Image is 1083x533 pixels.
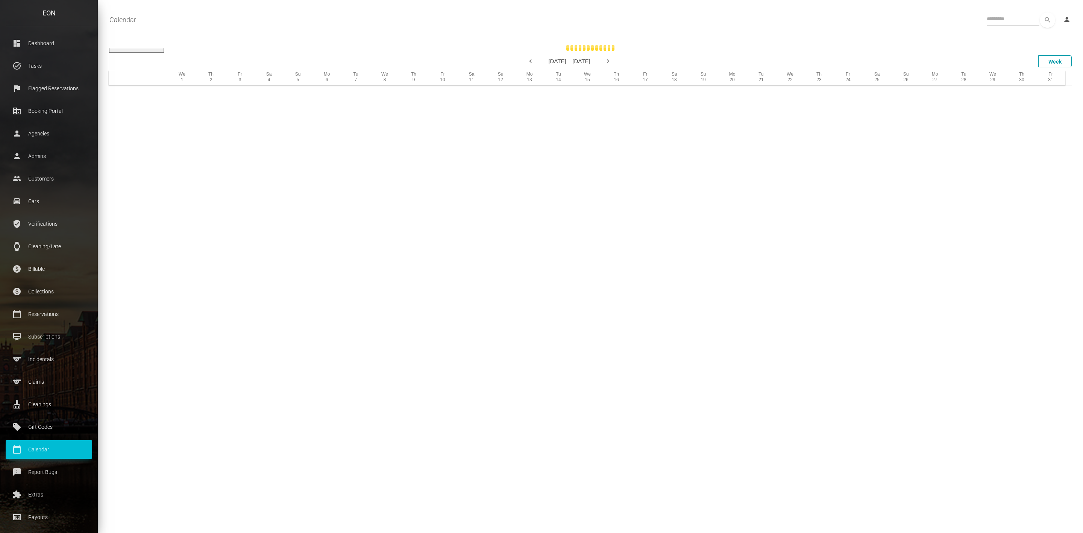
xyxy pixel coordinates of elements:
[1057,12,1077,27] a: person
[6,237,92,256] a: watch Cleaning/Late
[6,169,92,188] a: people Customers
[833,71,862,85] div: Fr 24
[109,11,136,29] a: Calendar
[6,485,92,504] a: extension Extras
[225,71,254,85] div: Fr 3
[6,372,92,391] a: sports Claims
[515,71,544,85] div: Mo 13
[775,71,804,85] div: We 22
[11,489,86,500] p: Extras
[88,55,1051,67] div: [DATE] – [DATE]
[6,147,92,166] a: person Admins
[254,71,283,85] div: Sa 4
[862,71,891,85] div: Sa 25
[605,56,613,67] div: Next
[1007,71,1036,85] div: Th 30
[399,71,428,85] div: Th 9
[660,71,689,85] div: Sa 18
[11,399,86,410] p: Cleanings
[11,354,86,365] p: Incidentals
[11,331,86,342] p: Subscriptions
[283,71,312,85] div: Su 5
[341,71,370,85] div: Tu 7
[6,102,92,120] a: corporate_fare Booking Portal
[6,508,92,527] a: money Payouts
[370,71,399,85] div: We 8
[6,192,92,211] a: drive_eta Cars
[11,263,86,275] p: Billable
[6,214,92,233] a: verified_user Verifications
[1038,55,1072,67] div: Week
[717,71,746,85] div: Mo 20
[196,71,225,85] div: Th 2
[6,418,92,436] a: local_offer Gift Codes
[6,395,92,414] a: cleaning_services Cleanings
[11,218,86,229] p: Verifications
[804,71,833,85] div: Th 23
[6,440,92,459] a: calendar_today Calendar
[11,196,86,207] p: Cars
[6,350,92,369] a: sports Incidentals
[428,71,457,85] div: Fr 10
[1040,12,1055,28] button: search
[11,150,86,162] p: Admins
[573,71,602,85] div: We 15
[6,124,92,143] a: person Agencies
[6,34,92,53] a: dashboard Dashboard
[11,308,86,320] p: Reservations
[6,282,92,301] a: paid Collections
[6,327,92,346] a: card_membership Subscriptions
[167,71,196,85] div: We 1
[457,71,486,85] div: Sa 11
[544,71,573,85] div: Tu 14
[1063,16,1071,23] i: person
[11,173,86,184] p: Customers
[11,466,86,478] p: Report Bugs
[978,71,1007,85] div: We 29
[11,286,86,297] p: Collections
[920,71,949,85] div: Mo 27
[6,463,92,481] a: feedback Report Bugs
[891,71,920,85] div: Su 26
[6,56,92,75] a: task_alt Tasks
[1036,71,1065,85] div: Fr 31
[11,241,86,252] p: Cleaning/Late
[6,305,92,323] a: calendar_today Reservations
[602,71,631,85] div: Th 16
[631,71,660,85] div: Fr 17
[6,260,92,278] a: paid Billable
[949,71,978,85] div: Tu 28
[11,376,86,387] p: Claims
[11,444,86,455] p: Calendar
[11,38,86,49] p: Dashboard
[6,79,92,98] a: flag Flagged Reservations
[486,71,515,85] div: Su 12
[11,83,86,94] p: Flagged Reservations
[11,105,86,117] p: Booking Portal
[11,421,86,433] p: Gift Codes
[689,71,717,85] div: Su 19
[312,71,341,85] div: Mo 6
[526,56,534,67] div: Previous
[11,60,86,71] p: Tasks
[11,128,86,139] p: Agencies
[11,512,86,523] p: Payouts
[746,71,775,85] div: Tu 21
